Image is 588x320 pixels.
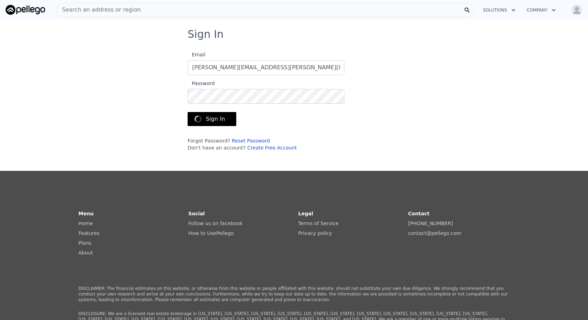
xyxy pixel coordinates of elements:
p: DISCLAIMER: The financial estimates on this website, or otherwise from this website or people aff... [78,286,510,302]
img: Pellego [6,5,45,15]
a: Plans [78,240,91,246]
h3: Sign In [188,28,400,41]
strong: Legal [298,211,313,216]
strong: Social [188,211,205,216]
strong: Menu [78,211,93,216]
a: [PHONE_NUMBER] [408,221,453,226]
a: How to UsePellego [188,230,234,236]
a: Follow us on facebook [188,221,243,226]
div: Forgot Password? Don't have an account? [188,137,344,151]
span: Email [188,52,205,57]
a: Privacy policy [298,230,332,236]
a: Create Free Account [247,145,297,151]
strong: Contact [408,211,429,216]
input: Password [188,89,344,104]
a: About [78,250,93,256]
a: Features [78,230,99,236]
img: avatar [571,4,582,15]
a: contact@pellego.com [408,230,461,236]
button: Company [521,4,561,16]
button: Solutions [477,4,521,16]
span: Search an address or region [56,6,141,14]
a: Terms of Service [298,221,338,226]
a: Home [78,221,93,226]
a: Reset Password [232,138,270,144]
span: Password [188,81,215,86]
button: Sign In [188,112,236,126]
input: Email [188,60,344,75]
